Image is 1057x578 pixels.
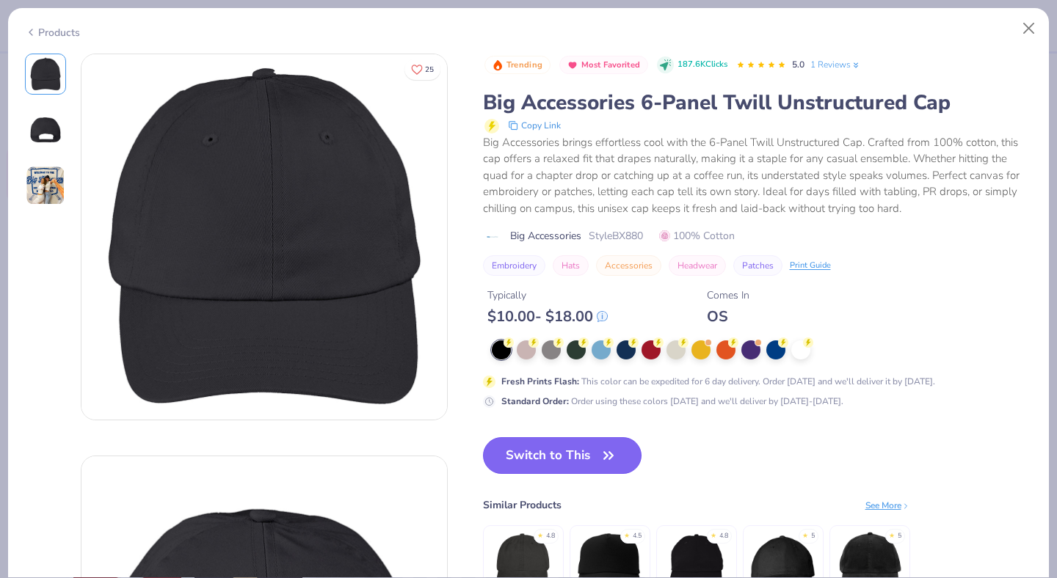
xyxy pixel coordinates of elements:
div: 4.8 [719,531,728,541]
div: 4.5 [633,531,642,541]
div: Typically [487,288,608,303]
div: ★ [889,531,895,537]
button: Hats [553,255,589,276]
span: 187.6K Clicks [678,59,727,71]
span: 100% Cotton [659,228,735,244]
img: Most Favorited sort [567,59,578,71]
button: copy to clipboard [504,117,565,134]
img: Front [28,56,63,92]
span: Trending [506,61,542,69]
div: Similar Products [483,497,562,513]
button: Like [404,59,440,80]
div: Big Accessories brings effortless cool with the 6-Panel Twill Unstructured Cap. Crafted from 100%... [483,134,1033,217]
div: ★ [537,531,543,537]
div: OS [707,307,749,326]
div: 5.0 Stars [736,54,786,77]
div: 5 [811,531,815,541]
div: 4.8 [546,531,555,541]
button: Badge Button [484,56,551,75]
button: Patches [733,255,782,276]
div: See More [865,499,910,512]
a: 1 Reviews [810,58,861,71]
span: Style BX880 [589,228,643,244]
div: ★ [711,531,716,537]
div: Products [25,25,80,40]
img: User generated content [26,166,65,205]
div: ★ [624,531,630,537]
strong: Fresh Prints Flash : [501,376,579,387]
span: Big Accessories [510,228,581,244]
div: ★ [802,531,808,537]
span: 5.0 [792,59,804,70]
div: $ 10.00 - $ 18.00 [487,307,608,326]
span: 25 [425,66,434,73]
button: Switch to This [483,437,642,474]
div: This color can be expedited for 6 day delivery. Order [DATE] and we'll deliver it by [DATE]. [501,375,935,388]
img: Trending sort [492,59,504,71]
div: Comes In [707,288,749,303]
span: Most Favorited [581,61,640,69]
img: Back [28,112,63,147]
button: Headwear [669,255,726,276]
button: Embroidery [483,255,545,276]
button: Accessories [596,255,661,276]
div: Order using these colors [DATE] and we'll deliver by [DATE]-[DATE]. [501,395,843,408]
img: brand logo [483,231,503,243]
strong: Standard Order : [501,395,569,407]
img: Front [81,54,447,420]
button: Close [1015,15,1043,43]
div: Print Guide [790,260,831,272]
button: Badge Button [559,56,648,75]
div: 5 [898,531,901,541]
div: Big Accessories 6-Panel Twill Unstructured Cap [483,89,1033,117]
